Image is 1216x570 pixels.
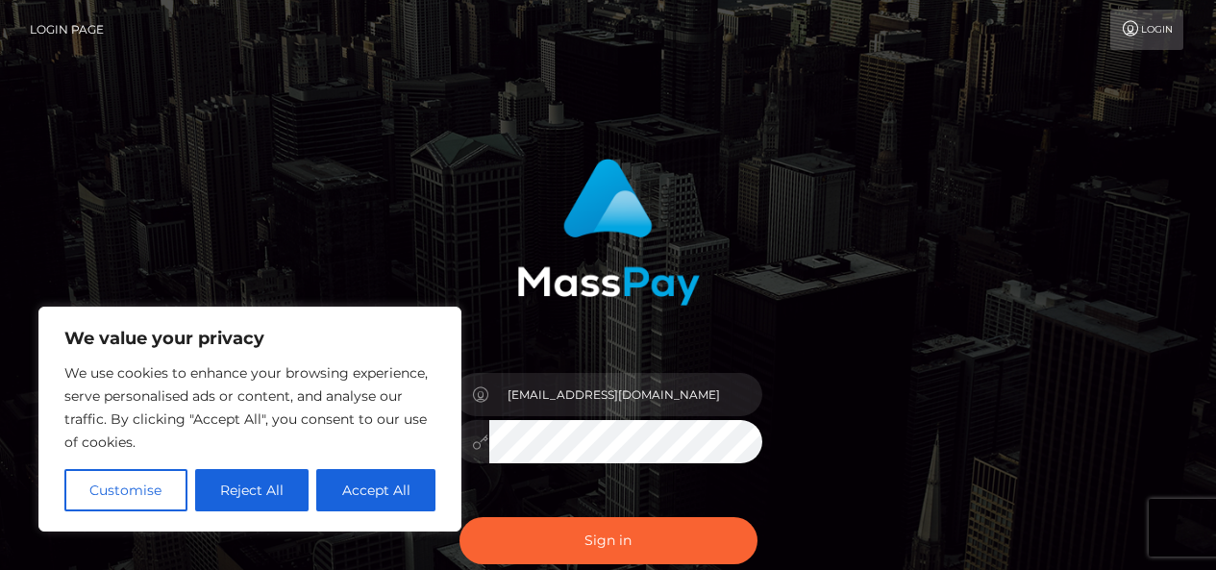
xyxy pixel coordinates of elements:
[316,469,435,511] button: Accept All
[38,307,461,532] div: We value your privacy
[64,469,187,511] button: Customise
[64,327,435,350] p: We value your privacy
[195,469,310,511] button: Reject All
[30,10,104,50] a: Login Page
[459,517,757,564] button: Sign in
[517,159,700,306] img: MassPay Login
[1110,10,1183,50] a: Login
[489,373,762,416] input: Username...
[64,361,435,454] p: We use cookies to enhance your browsing experience, serve personalised ads or content, and analys...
